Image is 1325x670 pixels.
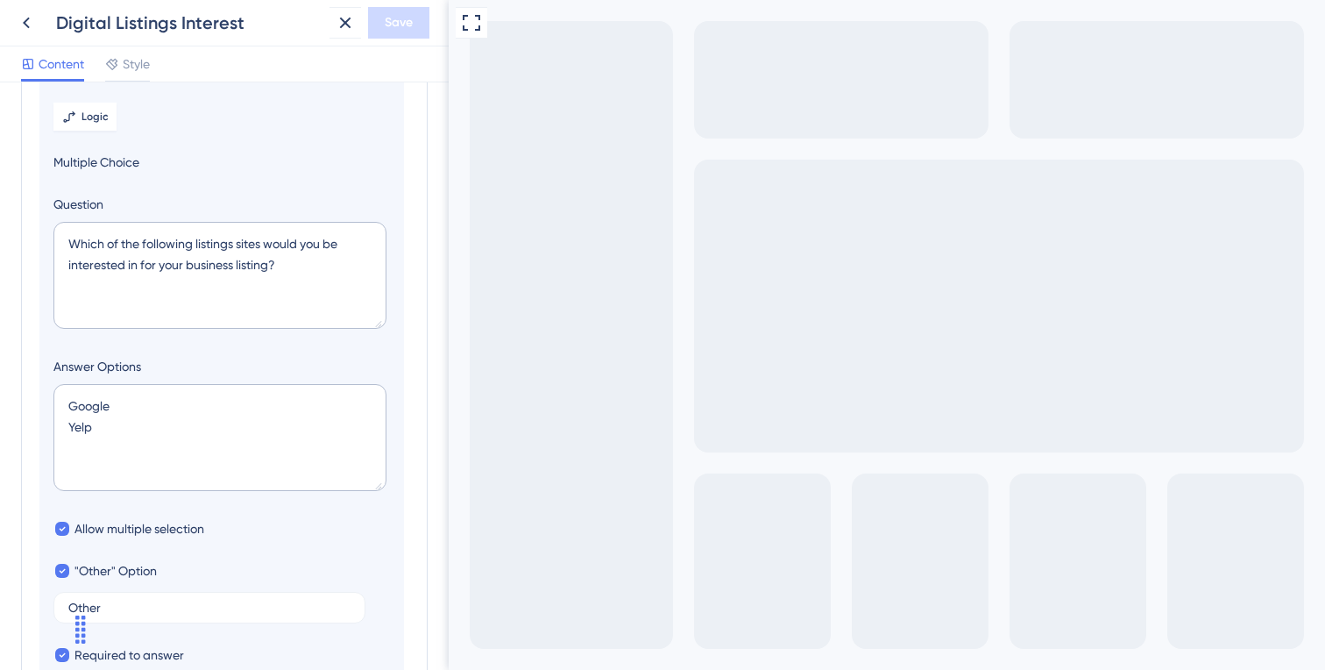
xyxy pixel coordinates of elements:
button: Save [368,7,429,39]
div: Digital Listings Interest [56,11,322,35]
button: Submit survey [150,225,200,243]
div: Drag [67,603,95,656]
span: Multiple Choice [53,152,390,173]
span: Allow multiple selection [74,518,204,539]
label: Answer Options [53,356,390,377]
span: Content [39,53,84,75]
span: Logic [81,110,109,124]
button: Logic [53,103,117,131]
div: Close survey [315,14,337,35]
span: Style [123,53,150,75]
span: Save [385,12,413,33]
input: Other [158,180,169,191]
label: Question [53,194,390,215]
textarea: Which of the following listings sites would you be interested in for your business listing? [53,222,386,329]
span: Required to answer [74,645,184,666]
span: Google [154,114,195,129]
input: Yelp [158,139,169,151]
div: Go to Question 2 [14,14,35,35]
span: Other [154,195,186,210]
span: Question 3 / 3 [165,14,187,35]
input: Type the value [68,602,351,614]
span: "Other" Option [74,560,157,581]
div: Multiple choices rating [154,96,195,210]
div: Which of the following listings sites would you be interested in for your business listing? [21,46,337,82]
input: Google [158,99,169,110]
span: Yelp [154,154,181,169]
textarea: Google Yelp [53,384,386,491]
